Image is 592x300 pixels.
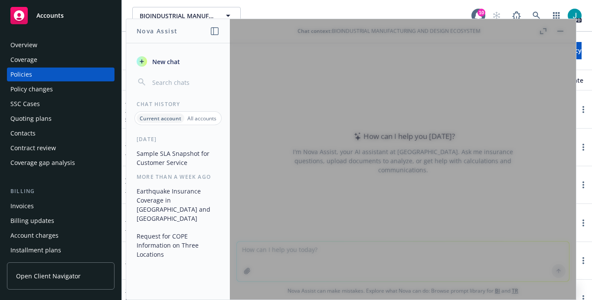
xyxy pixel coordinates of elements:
[578,142,589,152] a: more
[7,97,114,111] a: SSC Cases
[488,7,505,24] a: Start snowing
[10,97,40,111] div: SSC Cases
[7,53,114,67] a: Coverage
[7,38,114,52] a: Overview
[10,53,37,67] div: Coverage
[7,199,114,213] a: Invoices
[140,11,215,20] span: BIOINDUSTRIAL MANUFACTURING AND DESIGN ECOSYSTEM
[187,115,216,122] p: All accounts
[10,243,61,257] div: Installment plans
[10,199,34,213] div: Invoices
[568,9,582,23] img: photo
[10,82,53,96] div: Policy changes
[126,173,230,181] div: More than a week ago
[16,271,81,281] span: Open Client Navigator
[7,82,114,96] a: Policy changes
[126,135,230,143] div: [DATE]
[7,112,114,126] a: Quoting plans
[508,7,525,24] a: Report a Bug
[133,54,223,69] button: New chat
[10,214,54,228] div: Billing updates
[10,112,52,126] div: Quoting plans
[7,229,114,242] a: Account charges
[10,229,59,242] div: Account charges
[7,68,114,81] a: Policies
[125,214,164,232] a: Management Liability
[578,180,589,190] a: more
[7,3,114,28] a: Accounts
[126,100,230,108] div: Chat History
[125,76,174,85] div: Policy details
[528,7,545,24] a: Search
[150,57,180,66] span: New chat
[125,176,167,194] a: Workers' Compensation
[478,9,485,16] div: 10
[10,126,36,140] div: Contacts
[548,7,565,24] a: Switch app
[122,70,187,90] button: Policy details
[7,156,114,170] a: Coverage gap analysis
[132,7,241,24] button: BIOINDUSTRIAL MANUFACTURING AND DESIGN ECOSYSTEM
[36,12,64,19] span: Accounts
[10,141,56,155] div: Contract review
[140,115,181,122] p: Current account
[10,68,32,81] div: Policies
[133,229,223,261] button: Request for COPE Information on Three Locations
[578,104,589,115] a: more
[7,187,114,196] div: Billing
[133,146,223,170] button: Sample SLA Snapshot for Customer Service
[7,126,114,140] a: Contacts
[7,243,114,257] a: Installment plans
[133,184,223,226] button: Earthquake Insurance Coverage in [GEOGRAPHIC_DATA] and [GEOGRAPHIC_DATA]
[125,96,170,123] a: Hired and Non-Owned Auto (HNOA)
[10,38,37,52] div: Overview
[137,26,177,35] h1: Nova Assist
[578,255,589,266] a: more
[150,76,219,88] input: Search chats
[7,141,114,155] a: Contract review
[125,139,172,156] a: General Liability
[7,214,114,228] a: Billing updates
[578,218,589,228] a: more
[10,156,75,170] div: Coverage gap analysis
[125,257,142,265] a: Cyber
